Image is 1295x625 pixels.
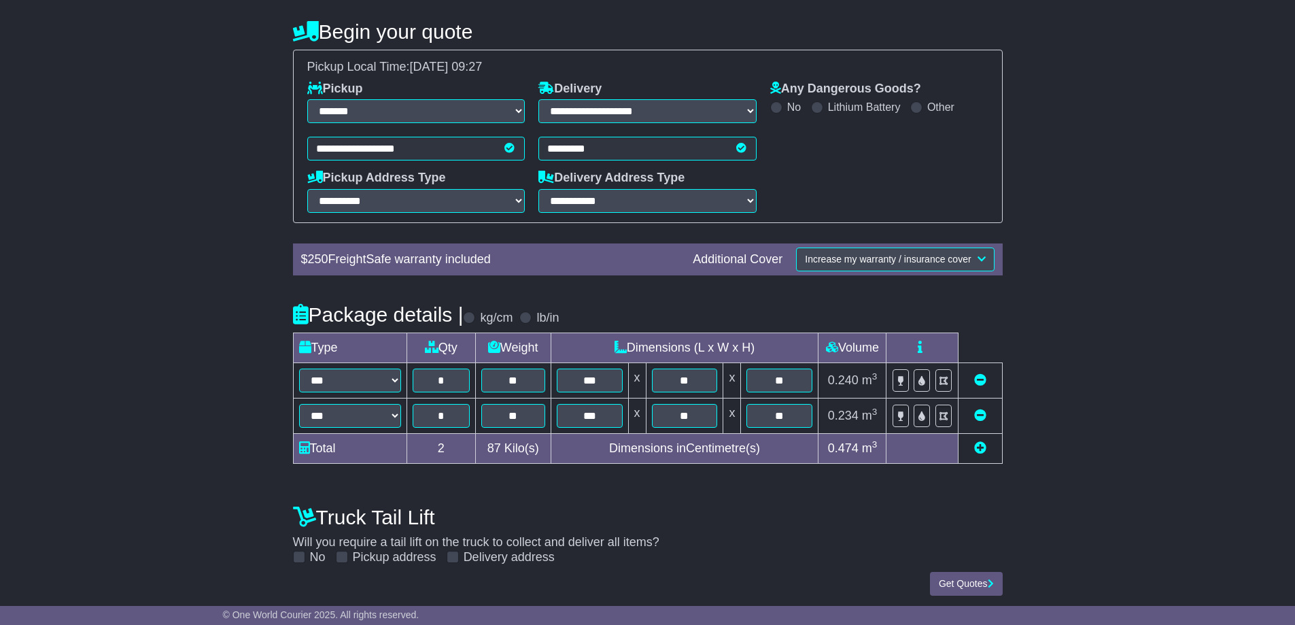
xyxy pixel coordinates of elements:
label: No [310,550,326,565]
h4: Truck Tail Lift [293,506,1003,528]
label: Delivery address [464,550,555,565]
label: Delivery [538,82,602,97]
span: 250 [308,252,328,266]
span: 87 [487,441,501,455]
span: m [862,441,878,455]
a: Remove this item [974,373,986,387]
sup: 3 [872,371,878,382]
div: Pickup Local Time: [300,60,995,75]
span: 0.234 [828,409,859,422]
label: Pickup [307,82,363,97]
td: x [628,399,646,434]
td: x [628,363,646,399]
td: Volume [818,333,886,363]
h4: Package details | [293,303,464,326]
label: Delivery Address Type [538,171,685,186]
span: 0.240 [828,373,859,387]
td: Qty [407,333,475,363]
span: Increase my warranty / insurance cover [805,254,971,265]
td: 2 [407,434,475,464]
label: Pickup Address Type [307,171,446,186]
td: x [723,363,741,399]
label: Any Dangerous Goods? [770,82,921,97]
div: Additional Cover [686,252,789,267]
div: $ FreightSafe warranty included [294,252,687,267]
td: Total [293,434,407,464]
div: Will you require a tail lift on the truck to collect and deliver all items? [286,499,1009,565]
sup: 3 [872,407,878,417]
span: 0.474 [828,441,859,455]
h4: Begin your quote [293,20,1003,43]
button: Increase my warranty / insurance cover [796,248,994,271]
button: Get Quotes [930,572,1003,596]
sup: 3 [872,439,878,450]
span: m [862,373,878,387]
a: Remove this item [974,409,986,422]
span: m [862,409,878,422]
td: Dimensions (L x W x H) [551,333,818,363]
td: Kilo(s) [475,434,551,464]
label: Pickup address [353,550,436,565]
label: lb/in [536,311,559,326]
label: No [787,101,801,114]
a: Add new item [974,441,986,455]
td: Type [293,333,407,363]
td: Weight [475,333,551,363]
td: Dimensions in Centimetre(s) [551,434,818,464]
td: x [723,399,741,434]
span: [DATE] 09:27 [410,60,483,73]
label: Lithium Battery [828,101,901,114]
label: Other [927,101,954,114]
label: kg/cm [480,311,513,326]
span: © One World Courier 2025. All rights reserved. [223,609,419,620]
